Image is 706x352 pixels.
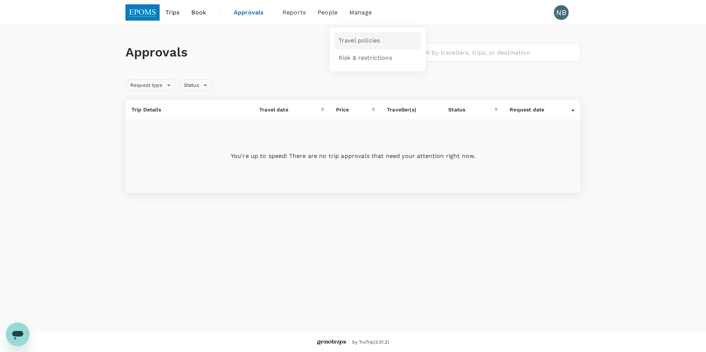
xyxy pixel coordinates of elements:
[334,49,421,67] a: Risk & restrictions
[234,8,271,17] span: Approvals
[349,8,372,17] span: Manage
[554,5,569,20] div: NB
[131,106,247,113] p: Trip Details
[191,8,206,17] span: Book
[448,106,494,113] div: Status
[387,106,436,113] p: Traveller(s)
[282,8,306,17] span: Reports
[6,322,30,346] iframe: Button to launch messaging window
[165,8,180,17] span: Trips
[131,152,575,161] p: You're up to speed! There are no trip approvals that need your attention right now.
[352,339,389,346] span: by TruTrip ( 3.51.2 )
[179,79,213,91] div: Status
[510,106,571,113] div: Request date
[339,37,380,45] span: Travel policies
[318,8,337,17] span: People
[126,45,390,60] h1: Approvals
[126,79,176,91] div: Request type
[409,43,580,62] input: Search by travellers, trips, or destination
[334,32,421,49] a: Travel policies
[336,106,372,113] div: Price
[179,82,203,89] span: Status
[259,106,321,113] div: Travel date
[126,82,167,89] span: Request type
[317,340,346,345] img: Genotrips - EPOMS
[339,54,392,62] span: Risk & restrictions
[126,4,160,21] img: EPOMS SDN BHD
